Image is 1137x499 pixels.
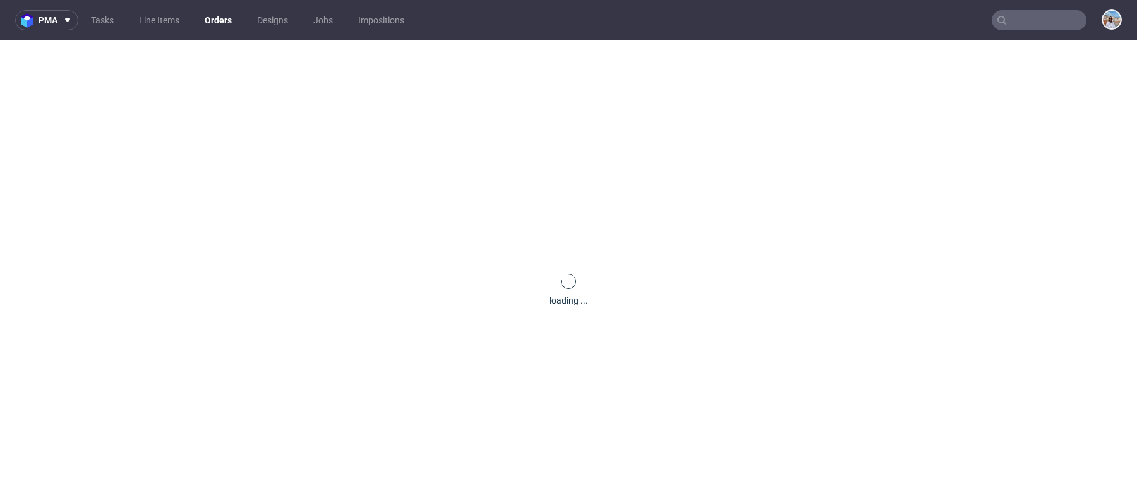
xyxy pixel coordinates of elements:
a: Jobs [306,10,340,30]
img: Marta Kozłowska [1103,11,1121,28]
a: Orders [197,10,239,30]
div: loading ... [550,294,588,307]
a: Designs [250,10,296,30]
a: Tasks [83,10,121,30]
a: Line Items [131,10,187,30]
button: pma [15,10,78,30]
img: logo [21,13,39,28]
span: pma [39,16,57,25]
a: Impositions [351,10,412,30]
